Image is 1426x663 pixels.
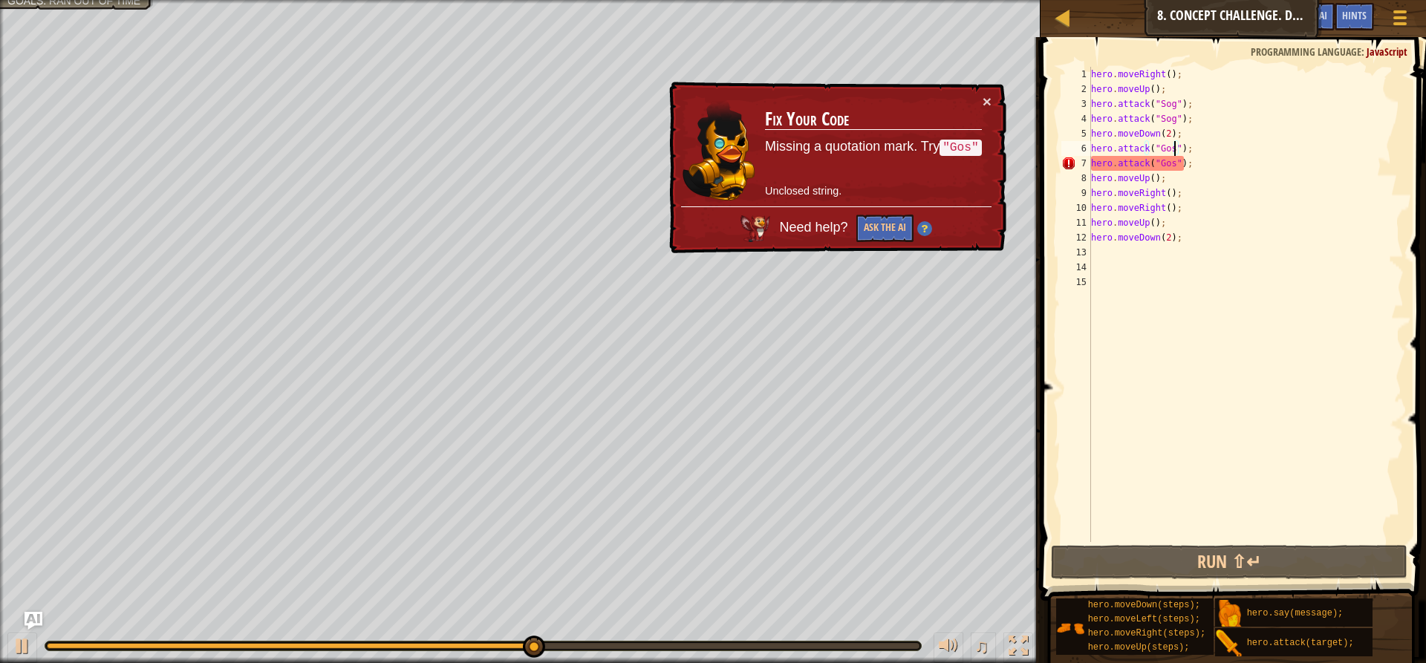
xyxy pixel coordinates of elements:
[1302,8,1327,22] span: Ask AI
[1061,171,1091,186] div: 8
[1088,628,1205,638] span: hero.moveRight(steps);
[1061,82,1091,97] div: 2
[934,633,963,663] button: Adjust volume
[983,94,992,109] button: ×
[1061,275,1091,290] div: 15
[1367,45,1407,59] span: JavaScript
[740,215,770,242] img: AI
[1247,638,1354,648] span: hero.attack(target);
[1061,141,1091,156] div: 6
[25,612,42,630] button: Ask AI
[1061,97,1091,111] div: 3
[940,140,982,156] code: "Gos"
[765,137,982,157] p: Missing a quotation mark. Try
[1061,186,1091,200] div: 9
[1061,260,1091,275] div: 14
[1061,200,1091,215] div: 10
[1088,600,1200,610] span: hero.moveDown(steps);
[1247,608,1344,618] span: hero.say(message);
[1361,45,1367,59] span: :
[1061,245,1091,260] div: 13
[1061,215,1091,230] div: 11
[974,635,989,657] span: ♫
[1061,111,1091,126] div: 4
[1056,614,1084,642] img: portrait.png
[1061,67,1091,82] div: 1
[765,109,982,130] h3: Fix Your Code
[1061,230,1091,245] div: 12
[1088,642,1190,653] span: hero.moveUp(steps);
[1251,45,1361,59] span: Programming language
[971,633,996,663] button: ♫
[1381,3,1419,38] button: Show game menu
[1215,630,1243,658] img: portrait.png
[1051,545,1407,579] button: Run ⇧↵
[7,633,37,663] button: Ctrl + P: Play
[765,183,982,199] p: Unclosed string.
[779,221,851,235] span: Need help?
[856,215,914,242] button: Ask the AI
[682,99,756,201] img: duck_ritic.png
[1088,614,1200,624] span: hero.moveLeft(steps);
[1061,126,1091,141] div: 5
[1342,8,1367,22] span: Hints
[917,221,932,236] img: Hint
[1215,600,1243,628] img: portrait.png
[1003,633,1033,663] button: Toggle fullscreen
[1295,3,1335,30] button: Ask AI
[1061,156,1091,171] div: 7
